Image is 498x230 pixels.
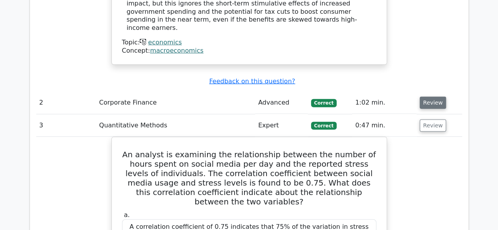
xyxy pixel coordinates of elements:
[36,114,96,137] td: 3
[148,39,182,46] a: economics
[352,114,416,137] td: 0:47 min.
[255,92,308,114] td: Advanced
[96,92,255,114] td: Corporate Finance
[122,47,376,55] div: Concept:
[311,122,337,130] span: Correct
[124,211,130,219] span: a.
[420,120,446,132] button: Review
[420,97,446,109] button: Review
[255,114,308,137] td: Expert
[121,150,377,206] h5: An analyst is examining the relationship between the number of hours spent on social media per da...
[209,77,295,85] a: Feedback on this question?
[36,92,96,114] td: 2
[122,39,376,47] div: Topic:
[150,47,204,54] a: macroeconomics
[311,99,337,107] span: Correct
[352,92,416,114] td: 1:02 min.
[96,114,255,137] td: Quantitative Methods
